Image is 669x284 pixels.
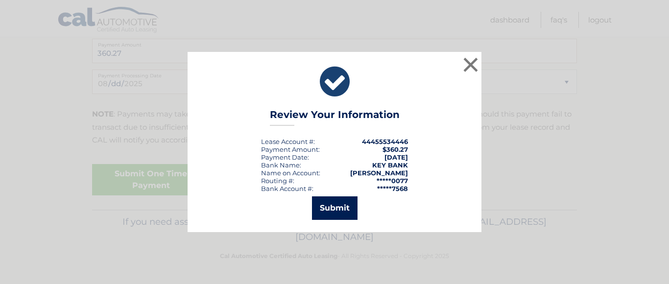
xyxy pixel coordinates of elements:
span: [DATE] [384,153,408,161]
button: × [461,55,480,74]
strong: KEY BANK [372,161,408,169]
span: $360.27 [382,145,408,153]
div: Bank Name: [261,161,301,169]
div: Routing #: [261,177,294,185]
strong: [PERSON_NAME] [350,169,408,177]
div: Lease Account #: [261,138,315,145]
span: Payment Date [261,153,308,161]
h3: Review Your Information [270,109,400,126]
div: Payment Amount: [261,145,320,153]
div: : [261,153,309,161]
button: Submit [312,196,358,220]
div: Name on Account: [261,169,320,177]
strong: 44455534446 [362,138,408,145]
div: Bank Account #: [261,185,313,192]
